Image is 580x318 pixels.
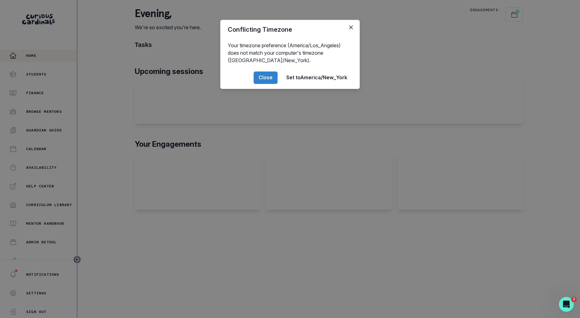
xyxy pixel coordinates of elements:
iframe: Intercom live chat [559,297,574,312]
header: Conflicting Timezone [220,20,360,39]
span: 2 [572,297,577,302]
div: Your timezone preference (America/Los_Angeles) does not match your computer's timezone ([GEOGRAPH... [220,39,360,67]
button: Close [346,22,356,32]
button: Close [254,71,278,84]
button: Set toAmerica/New_York [281,71,352,84]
